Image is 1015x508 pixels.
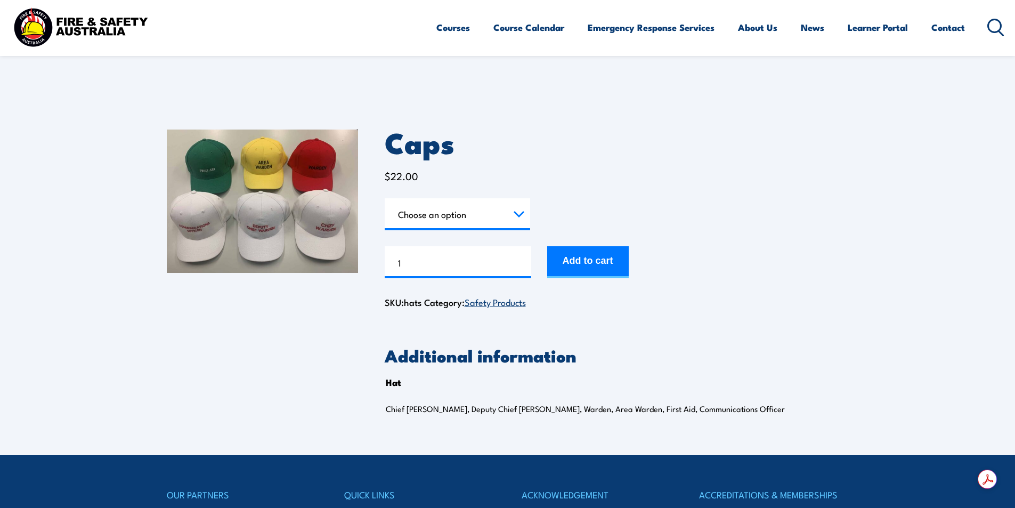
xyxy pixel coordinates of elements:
h2: Additional information [385,348,849,362]
span: SKU: [385,295,421,309]
h4: QUICK LINKS [344,487,493,502]
img: Caps [167,130,358,273]
a: Safety Products [465,295,526,308]
span: hats [404,295,421,309]
a: About Us [738,13,777,42]
p: Chief [PERSON_NAME], Deputy Chief [PERSON_NAME], Warden, Area Warden, First Aid, Communications O... [386,404,811,414]
a: Emergency Response Services [588,13,714,42]
h4: OUR PARTNERS [167,487,316,502]
h4: ACKNOWLEDGEMENT [522,487,671,502]
a: Courses [436,13,470,42]
bdi: 22.00 [385,168,418,183]
span: $ [385,168,391,183]
h1: Caps [385,130,849,155]
button: Add to cart [547,246,629,278]
a: News [801,13,824,42]
th: Hat [386,374,401,390]
a: Course Calendar [493,13,564,42]
a: Contact [931,13,965,42]
a: Learner Portal [848,13,908,42]
input: Product quantity [385,246,531,278]
span: Category: [424,295,526,309]
h4: ACCREDITATIONS & MEMBERSHIPS [699,487,848,502]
